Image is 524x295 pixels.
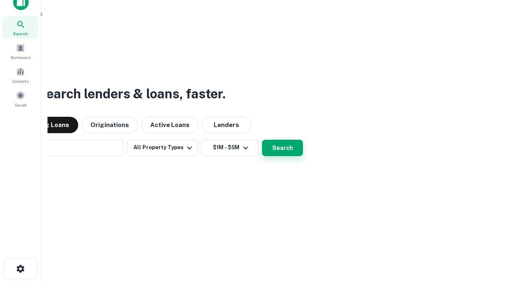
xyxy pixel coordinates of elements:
[13,30,28,37] span: Search
[2,16,38,39] a: Search
[37,84,226,104] h3: Search lenders & loans, faster.
[81,117,138,133] button: Originations
[11,54,30,61] span: Borrowers
[201,140,259,156] button: $1M - $5M
[2,88,38,110] a: Saved
[483,229,524,269] iframe: Chat Widget
[141,117,199,133] button: Active Loans
[12,78,29,84] span: Contacts
[2,64,38,86] a: Contacts
[127,140,198,156] button: All Property Types
[2,40,38,62] a: Borrowers
[202,117,251,133] button: Lenders
[15,102,27,108] span: Saved
[262,140,303,156] button: Search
